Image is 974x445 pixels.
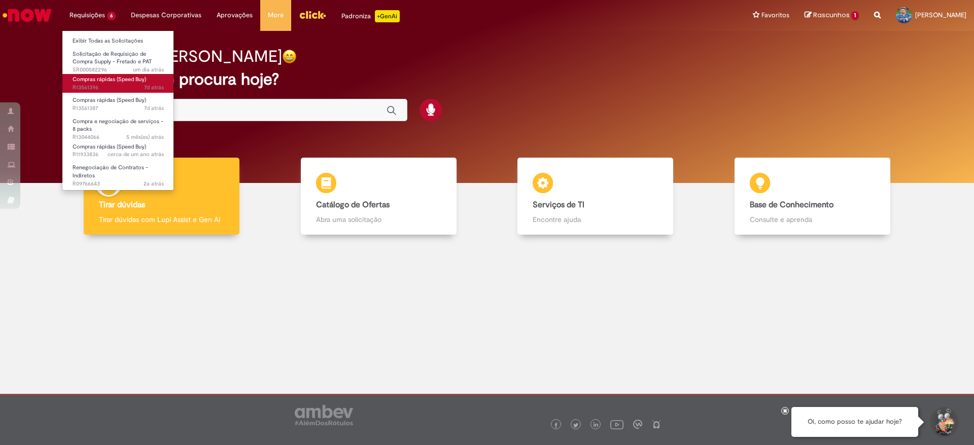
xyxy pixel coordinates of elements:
span: um dia atrás [133,66,164,73]
a: Aberto R13561387 : Compras rápidas (Speed Buy) [62,95,174,114]
time: 24/09/2025 07:55:55 [144,84,164,91]
span: Compras rápidas (Speed Buy) [73,76,146,83]
p: Abra uma solicitação [316,214,441,225]
button: Iniciar Conversa de Suporte [928,407,959,437]
a: Exibir Todas as Solicitações [62,35,174,47]
b: Serviços de TI [533,200,584,210]
time: 13/05/2025 13:28:52 [126,133,164,141]
span: 7d atrás [144,84,164,91]
b: Base de Conhecimento [750,200,833,210]
p: +GenAi [375,10,400,22]
img: logo_footer_facebook.png [553,423,559,428]
span: R13044066 [73,133,164,141]
span: Rascunhos [813,10,850,20]
span: Compras rápidas (Speed Buy) [73,96,146,104]
span: cerca de um ano atrás [108,151,164,158]
span: 5 mês(es) atrás [126,133,164,141]
img: ServiceNow [1,5,53,25]
time: 29/09/2025 09:01:16 [133,66,164,73]
a: Aberto R11933836 : Compras rápidas (Speed Buy) [62,141,174,160]
img: logo_footer_ambev_rotulo_gray.png [295,405,353,425]
span: [PERSON_NAME] [915,11,966,19]
span: 2a atrás [144,180,164,188]
img: logo_footer_naosei.png [652,420,661,429]
ul: Requisições [62,30,174,191]
a: Aberto R13044066 : Compra e negociação de serviços - 8 packs [62,116,174,138]
span: Renegociação de Contratos - Indiretos [73,164,148,179]
div: Padroniza [341,10,400,22]
time: 24/09/2025 07:52:06 [144,104,164,112]
p: Consulte e aprenda [750,214,875,225]
img: click_logo_yellow_360x200.png [299,7,326,22]
a: Aberto SR000582296 : Solicitação de Requisição de Compra Supply - Fretado e PAT [62,49,174,70]
span: More [268,10,284,20]
img: logo_footer_twitter.png [573,423,578,428]
span: R09766643 [73,180,164,188]
a: Aberto R09766643 : Renegociação de Contratos - Indiretos [62,162,174,184]
img: logo_footer_youtube.png [610,418,623,431]
a: Catálogo de Ofertas Abra uma solicitação [270,158,488,235]
h2: Bom dia, [PERSON_NAME] [88,48,282,65]
img: happy-face.png [282,49,297,64]
a: Base de Conhecimento Consulte e aprenda [704,158,921,235]
span: 7d atrás [144,104,164,112]
a: Rascunhos [805,11,859,20]
time: 28/08/2024 11:34:40 [108,151,164,158]
span: Aprovações [217,10,253,20]
h2: O que você procura hoje? [88,70,887,88]
p: Encontre ajuda [533,214,658,225]
time: 10/04/2023 12:31:47 [144,180,164,188]
span: Compras rápidas (Speed Buy) [73,143,146,151]
div: Oi, como posso te ajudar hoje? [791,407,918,437]
span: 6 [107,12,116,20]
a: Serviços de TI Encontre ajuda [487,158,704,235]
img: logo_footer_linkedin.png [594,422,599,428]
span: R11933836 [73,151,164,159]
span: Compra e negociação de serviços - 8 packs [73,118,163,133]
span: Requisições [69,10,105,20]
span: Despesas Corporativas [131,10,201,20]
a: Tirar dúvidas Tirar dúvidas com Lupi Assist e Gen Ai [53,158,270,235]
span: 1 [851,11,859,20]
span: Favoritos [761,10,789,20]
b: Tirar dúvidas [99,200,145,210]
span: SR000582296 [73,66,164,74]
b: Catálogo de Ofertas [316,200,390,210]
a: Aberto R13561396 : Compras rápidas (Speed Buy) [62,74,174,93]
img: logo_footer_workplace.png [633,420,642,429]
span: R13561396 [73,84,164,92]
p: Tirar dúvidas com Lupi Assist e Gen Ai [99,214,224,225]
span: R13561387 [73,104,164,113]
span: Solicitação de Requisição de Compra Supply - Fretado e PAT [73,50,152,66]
